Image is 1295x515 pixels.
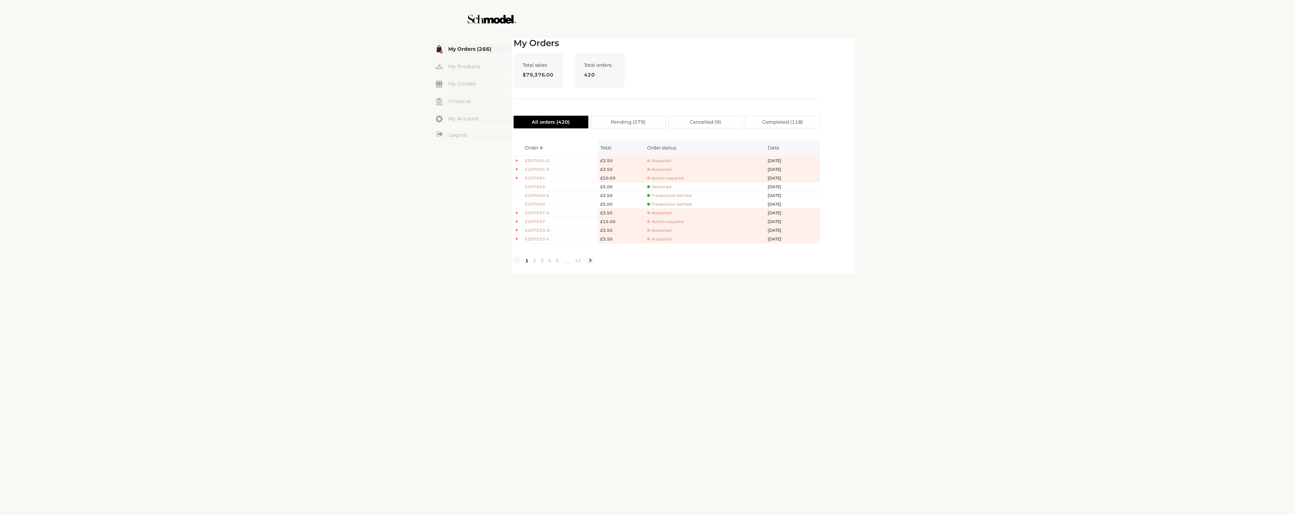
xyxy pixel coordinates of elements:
span: ••• [561,256,573,265]
div: Menu [436,44,512,141]
span: Pending ( 279 ) [611,116,645,128]
img: my-financial.svg [436,98,443,105]
span: Total orders: [584,62,616,68]
span: Accepted [647,210,671,216]
a: 42 [573,257,584,264]
span: Delivered [647,184,671,190]
span: caret-up [614,145,618,149]
td: £3.50 [598,156,645,165]
span: [DATE] [768,184,789,190]
span: 5307037 [525,219,550,225]
a: 5 [553,257,561,264]
span: 5307054-S2 [525,158,550,164]
span: Transaction Settled [647,202,692,207]
a: My Orders (266) [436,44,512,54]
span: Accepted [647,167,671,172]
a: My Products [436,61,512,71]
span: 5307033-S1 [525,236,550,242]
span: [DATE] [768,219,789,225]
span: 5307040 [525,201,550,207]
td: £3.50 [598,191,645,200]
li: Previous Page [514,257,520,264]
li: Next Page [587,257,593,264]
a: Financial [436,96,512,106]
a: My Collabs [436,78,512,89]
span: caret-up [782,145,786,149]
li: Next 5 Pages [561,255,573,266]
td: £3.50 [598,235,645,243]
div: Order status [647,144,676,151]
span: Completed ( 118 ) [762,116,803,128]
span: Date [768,144,779,151]
span: Total sales: [523,62,554,68]
span: Action required [647,176,684,181]
span: 5307037-S1 [525,210,550,216]
span: [DATE] [768,175,789,181]
span: 5307054-S1 [525,166,550,173]
span: [DATE] [768,236,789,242]
span: caret-down [679,147,683,151]
span: caret-down [782,147,786,151]
a: 3 [538,257,546,264]
td: £20.00 [598,174,645,182]
span: caret-up [679,145,683,149]
td: £3.50 [598,209,645,217]
td: £3.50 [598,226,645,235]
span: 420 [584,71,616,79]
span: Total [600,144,612,151]
span: [DATE] [768,193,789,199]
a: 4 [546,257,553,264]
td: £15.00 [598,217,645,226]
span: 5307054 [525,175,550,181]
span: [DATE] [768,201,789,207]
span: [DATE] [768,166,789,173]
span: [DATE] [768,158,789,164]
a: 1 [523,257,531,264]
span: 5307040-S1 [525,193,550,199]
td: £5.00 [598,200,645,209]
span: Transaction Settled [647,193,692,198]
h2: My Orders [514,38,820,49]
span: [DATE] [768,227,789,234]
span: caret-down [614,147,618,151]
span: Accepted [647,158,671,164]
span: [DATE] [768,210,789,216]
span: Accepted [647,228,671,233]
a: 2 [531,257,538,264]
a: Logout [436,131,512,140]
a: My Account [436,113,512,124]
td: £3.50 [598,165,645,174]
img: my-account.svg [436,115,443,123]
span: Accepted [647,236,671,242]
span: $79,376.00 [523,71,554,79]
span: Action required [647,219,684,224]
span: 5307043 [525,184,550,190]
th: Order # [523,140,598,156]
span: All orders ( 420 ) [532,116,570,128]
img: my-friends.svg [436,81,443,87]
img: my-order.svg [436,45,443,53]
span: 5307033-S2 [525,227,550,234]
td: £5.00 [598,182,645,191]
img: my-hanger.svg [436,63,443,70]
span: Cancelled ( 9 ) [690,116,721,128]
